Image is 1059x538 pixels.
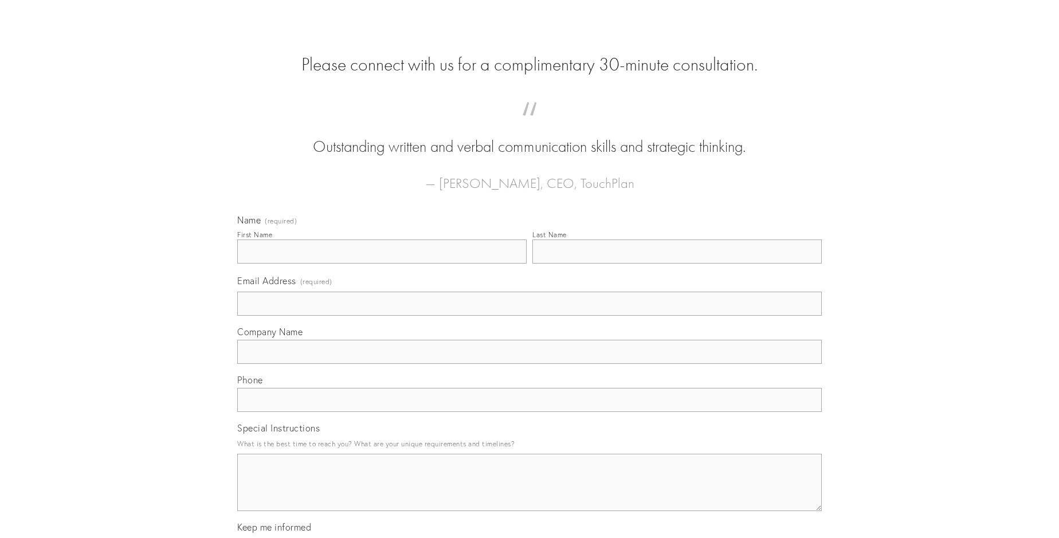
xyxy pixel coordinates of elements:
blockquote: Outstanding written and verbal communication skills and strategic thinking. [256,113,803,158]
h2: Please connect with us for a complimentary 30-minute consultation. [237,54,822,76]
span: Email Address [237,275,296,286]
span: Name [237,214,261,226]
div: Last Name [532,230,567,239]
p: What is the best time to reach you? What are your unique requirements and timelines? [237,436,822,451]
div: First Name [237,230,272,239]
figcaption: — [PERSON_NAME], CEO, TouchPlan [256,158,803,195]
span: (required) [265,218,297,225]
span: Special Instructions [237,422,320,434]
span: Keep me informed [237,521,311,533]
span: Phone [237,374,263,386]
span: Company Name [237,326,303,337]
span: “ [256,113,803,136]
span: (required) [300,274,332,289]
